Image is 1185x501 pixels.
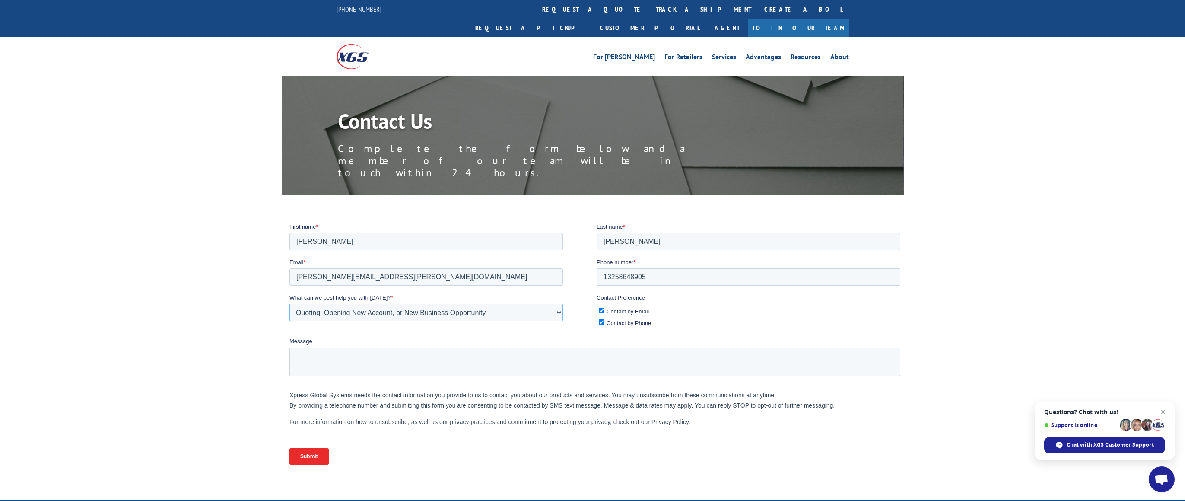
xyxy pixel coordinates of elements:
a: Advantages [746,54,781,63]
div: Chat with XGS Customer Support [1044,437,1165,453]
a: Join Our Team [748,19,849,37]
a: Services [712,54,736,63]
h1: Contact Us [338,111,727,136]
a: About [830,54,849,63]
span: Questions? Chat with us! [1044,408,1165,415]
iframe: Form 0 [289,223,904,472]
span: Close chat [1158,407,1168,417]
a: For [PERSON_NAME] [593,54,655,63]
a: For Retailers [664,54,702,63]
div: Open chat [1149,466,1175,492]
a: [PHONE_NUMBER] [337,5,381,13]
a: Resources [791,54,821,63]
span: Support is online [1044,422,1117,428]
p: Complete the form below and a member of our team will be in touch within 24 hours. [338,143,727,179]
a: Agent [706,19,748,37]
span: Chat with XGS Customer Support [1067,441,1154,449]
a: Customer Portal [594,19,706,37]
a: Request a pickup [469,19,594,37]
